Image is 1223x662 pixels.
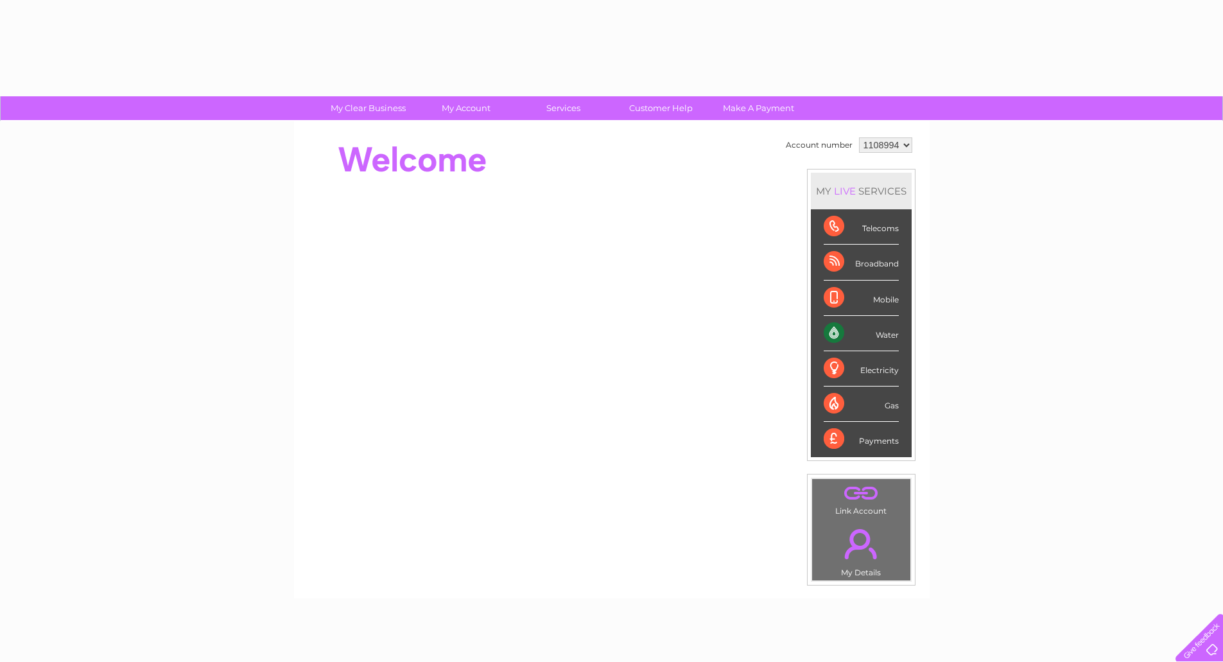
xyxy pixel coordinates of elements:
div: Electricity [824,351,899,387]
a: Services [510,96,616,120]
div: Telecoms [824,209,899,245]
a: My Account [413,96,519,120]
div: Water [824,316,899,351]
a: My Clear Business [315,96,421,120]
td: Account number [783,134,856,156]
div: Payments [824,422,899,457]
a: Make A Payment [706,96,811,120]
td: My Details [811,518,911,581]
td: Link Account [811,478,911,519]
div: Broadband [824,245,899,280]
div: Mobile [824,281,899,316]
a: . [815,521,907,566]
a: . [815,482,907,505]
div: MY SERVICES [811,173,912,209]
a: Customer Help [608,96,714,120]
div: LIVE [831,185,858,197]
div: Gas [824,387,899,422]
